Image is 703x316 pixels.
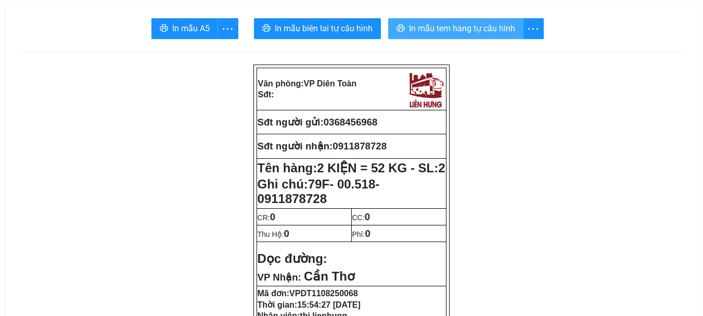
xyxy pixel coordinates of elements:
button: printerIn mẫu biên lai tự cấu hình [254,18,381,39]
span: more [523,22,543,35]
span: printer [262,24,271,34]
span: Phí: [352,230,370,238]
span: VP Diên Toàn [304,79,357,88]
span: more [218,22,238,35]
span: Ghi chú: [258,177,380,206]
strong: Sđt người nhận: [258,141,333,151]
span: printer [397,24,405,34]
span: 0368456968 [324,117,378,128]
button: printerIn mẫu A5 [151,18,218,39]
span: 15:54:27 [DATE] [297,300,361,309]
strong: Sđt người gửi: [258,117,324,128]
span: 79F- 00.518- 0911878728 [258,177,380,206]
strong: Thời gian: [258,300,361,309]
button: printerIn mẫu tem hàng tự cấu hình [388,18,523,39]
span: 0 [284,228,289,239]
strong: Văn phòng: [258,79,357,88]
span: CR: [258,213,276,222]
span: In mẫu tem hàng tự cấu hình [409,22,515,35]
img: logo [406,69,445,109]
strong: Dọc đường: [258,251,327,266]
span: VP Nhận: [258,272,301,283]
span: VPDT1108250068 [289,289,358,298]
strong: Sđt: [258,90,274,99]
strong: Mã đơn: [258,289,358,298]
span: In mẫu A5 [172,22,210,35]
span: In mẫu biên lai tự cấu hình [275,22,373,35]
strong: Tên hàng: [258,161,445,175]
span: Cần Thơ [304,269,355,283]
button: more [523,18,544,39]
span: 0 [270,211,275,222]
span: 2 KIỆN = 52 KG - SL: [317,161,445,175]
span: 0 [365,228,370,239]
span: Thu Hộ: [258,230,289,238]
span: printer [160,24,168,34]
button: more [218,18,238,39]
span: 2 [438,161,445,175]
span: CC: [352,213,370,222]
span: 0 [365,211,370,222]
span: 0911878728 [333,141,387,151]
